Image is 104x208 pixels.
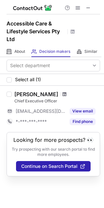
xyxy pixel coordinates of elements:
[13,4,52,12] img: ContactOut v5.3.10
[14,91,58,97] div: [PERSON_NAME]
[21,164,78,169] span: Continue on Search Portal
[7,20,65,43] h1: Accessible Care & Lifestyle Services Pty Ltd
[14,49,25,54] span: About
[15,77,41,82] span: Select all (1)
[11,147,95,157] p: Try prospecting with our search portal to find more employees.
[16,161,91,171] button: Continue on Search Portal
[70,108,95,114] button: Reveal Button
[14,98,100,104] div: Chief Executive Officer
[39,49,70,54] span: Decision makers
[16,108,66,114] span: [EMAIL_ADDRESS][DOMAIN_NAME]
[70,118,95,125] button: Reveal Button
[84,49,97,54] span: Similar
[13,137,94,143] header: Looking for more prospects? 👀
[10,62,50,69] div: Select department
